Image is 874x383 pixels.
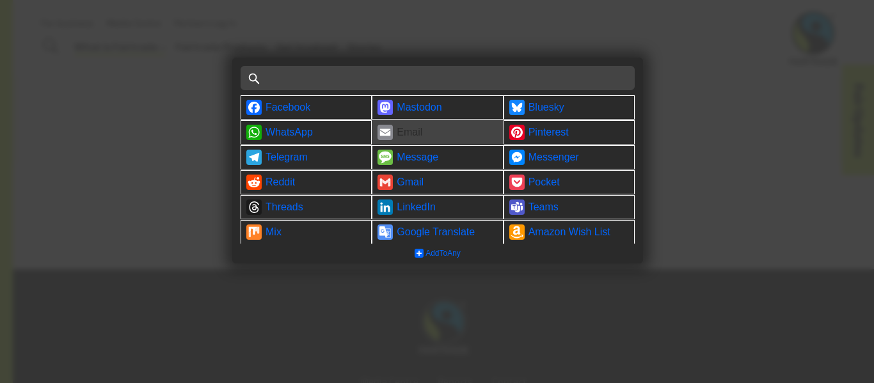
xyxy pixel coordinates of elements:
[504,95,635,120] a: Bluesky
[372,170,503,194] a: Gmail
[372,145,503,169] a: Message
[241,220,372,244] a: Mix
[372,120,503,145] a: Email
[406,244,470,263] a: AddToAny
[241,170,372,194] a: Reddit
[241,195,372,219] a: Threads
[504,145,635,169] a: Messenger
[372,195,503,219] a: LinkedIn
[504,120,635,145] a: Pinterest
[241,120,372,145] a: WhatsApp
[504,195,635,219] a: Teams
[372,95,503,120] a: Mastodon
[504,170,635,194] a: Pocket
[504,220,635,244] a: Amazon Wish List
[232,58,643,263] div: Share
[241,95,372,120] a: Facebook
[241,145,372,169] a: Telegram
[372,220,503,244] a: Google Translate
